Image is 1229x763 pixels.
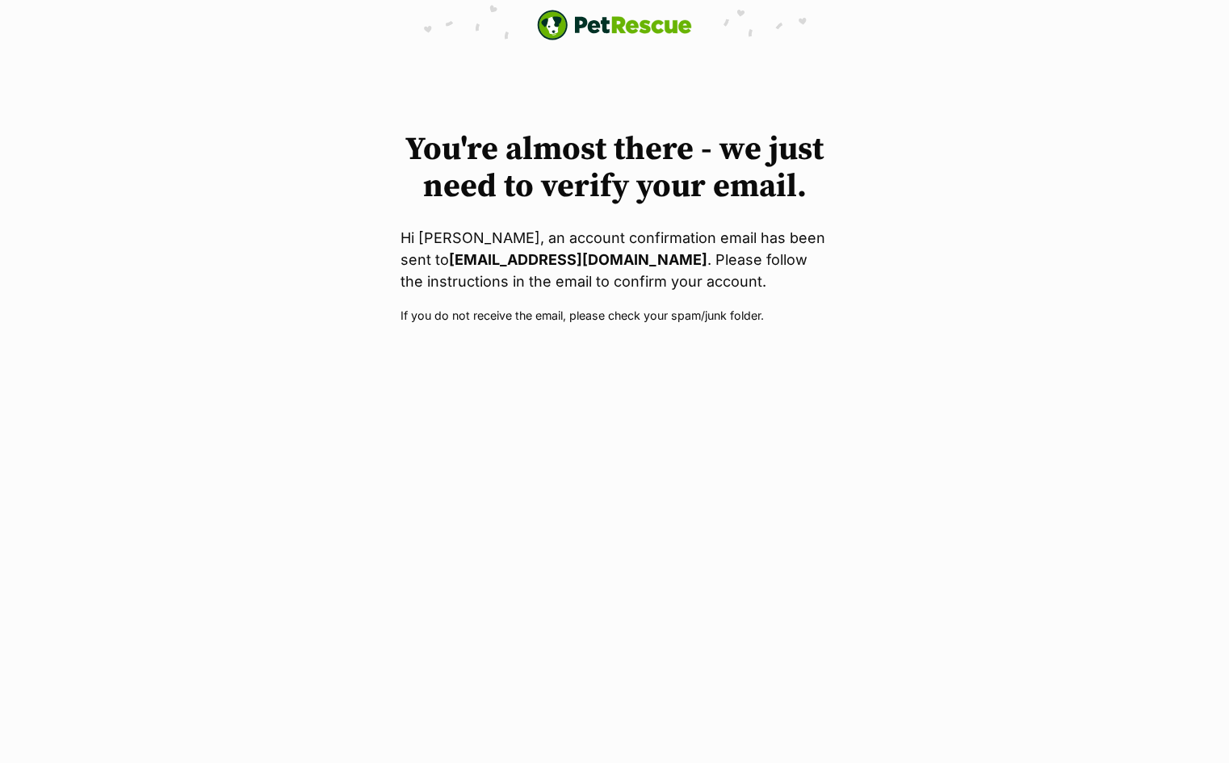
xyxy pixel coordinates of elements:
[401,227,828,292] p: Hi [PERSON_NAME], an account confirmation email has been sent to . Please follow the instructions...
[449,251,707,268] strong: [EMAIL_ADDRESS][DOMAIN_NAME]
[401,307,828,324] p: If you do not receive the email, please check your spam/junk folder.
[537,10,692,40] img: logo-e224e6f780fb5917bec1dbf3a21bbac754714ae5b6737aabdf751b685950b380.svg
[537,10,692,40] a: PetRescue
[401,131,828,205] h1: You're almost there - we just need to verify your email.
